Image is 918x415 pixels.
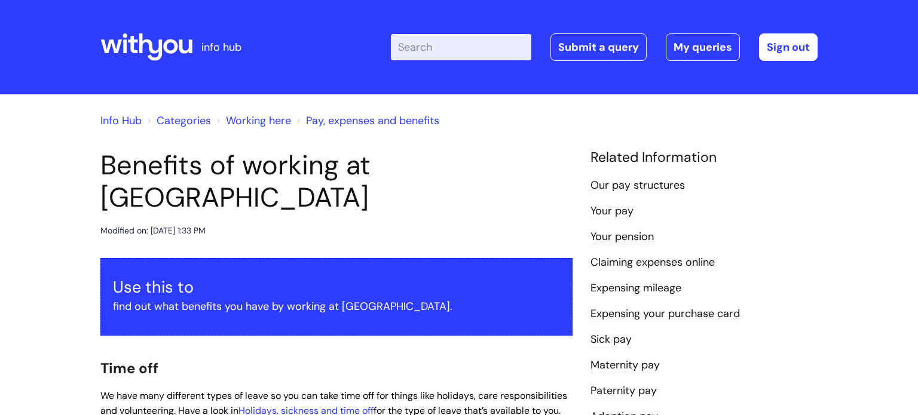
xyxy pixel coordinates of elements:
[306,113,439,128] a: Pay, expenses and benefits
[550,33,647,61] a: Submit a query
[145,111,211,130] li: Solution home
[590,149,818,166] h4: Related Information
[113,297,560,316] p: find out what benefits you have by working at [GEOGRAPHIC_DATA].
[590,332,632,348] a: Sick pay
[100,223,206,238] div: Modified on: [DATE] 1:33 PM
[590,306,740,322] a: Expensing your purchase card
[201,38,241,57] p: info hub
[590,281,681,296] a: Expensing mileage
[100,149,573,214] h1: Benefits of working at [GEOGRAPHIC_DATA]
[391,33,818,61] div: | -
[214,111,291,130] li: Working here
[590,178,685,193] a: Our pay structures
[590,358,660,373] a: Maternity pay
[666,33,740,61] a: My queries
[590,255,715,270] a: Claiming expenses online
[759,33,818,61] a: Sign out
[391,34,531,60] input: Search
[100,359,158,377] span: Time off
[590,383,657,399] a: Paternity pay
[294,111,439,130] li: Pay, expenses and benefits
[113,278,560,297] h3: Use this to
[157,113,211,128] a: Categories
[590,204,634,219] a: Your pay
[590,229,654,245] a: Your pension
[100,113,142,128] a: Info Hub
[226,113,291,128] a: Working here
